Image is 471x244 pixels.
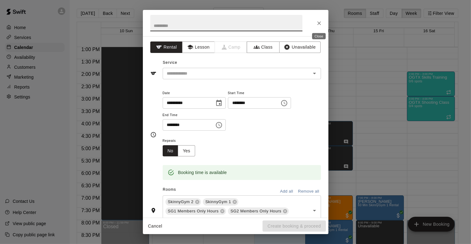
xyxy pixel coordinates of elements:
button: Choose time, selected time is 3:30 PM [213,119,225,131]
span: SkinnyGym 2 [165,199,196,205]
button: Yes [178,145,195,157]
span: Camps can only be created in the Services page [215,41,247,53]
button: Unavailable [279,41,321,53]
div: outlined button group [163,145,195,157]
button: Class [247,41,279,53]
button: Lesson [182,41,215,53]
svg: Service [150,70,156,76]
button: Close [314,18,325,29]
div: Booking time is available [178,167,227,178]
span: Rooms [163,187,176,192]
svg: Timing [150,132,156,138]
span: Service [163,60,177,65]
span: SkinnyGym 1 [203,199,233,205]
button: Cancel [145,220,165,232]
button: Open [310,69,319,78]
button: Choose time, selected time is 3:00 PM [278,97,290,109]
span: SG2 Members Only Hours [228,208,284,214]
span: End Time [163,111,226,120]
button: Open [310,206,319,215]
button: Choose date, selected date is Aug 13, 2025 [213,97,225,109]
div: SG1 Members Only Hours [165,207,226,215]
span: Repeats [163,137,200,145]
span: Start Time [228,89,291,98]
button: No [163,145,178,157]
svg: Rooms [150,207,156,214]
div: SkinnyGym 2 [165,198,201,206]
div: SkinnyGym 1 [203,198,238,206]
button: Remove all [297,187,321,196]
div: SG2 Members Only Hours [228,207,289,215]
button: Add all [277,187,297,196]
div: Close [312,33,326,39]
span: Date [163,89,226,98]
button: Rental [150,41,183,53]
span: SG1 Members Only Hours [165,208,221,214]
